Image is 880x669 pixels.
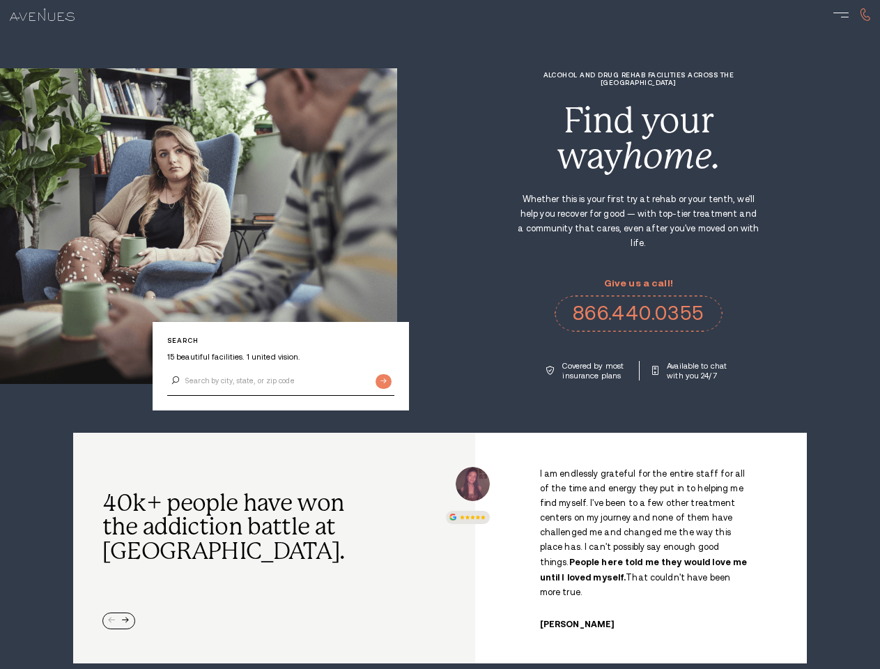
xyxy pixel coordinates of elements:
i: home. [622,136,720,176]
p: Covered by most insurance plans [562,361,626,380]
div: / [495,467,787,629]
a: Available to chat with you 24/7 [652,361,730,380]
div: Find your way [516,103,760,174]
input: Search by city, state, or zip code [167,367,394,396]
p: Search [167,337,394,344]
h2: 40k+ people have won the addiction battle at [GEOGRAPHIC_DATA]. [102,491,354,564]
p: 15 beautiful facilities. 1 united vision. [167,352,394,362]
strong: People here told me they would love me until I loved myself. [540,557,748,583]
p: Available to chat with you 24/7 [667,361,730,380]
p: Whether this is your first try at rehab or your tenth, we'll help you recover for good — with top... [516,192,760,251]
a: Covered by most insurance plans [546,361,626,380]
a: 866.440.0355 [555,295,723,332]
p: Give us a call! [555,278,723,289]
input: Submit [376,374,392,389]
p: I am endlessly grateful for the entire staff for all of the time and energy they put in to helpin... [540,467,753,600]
h1: Alcohol and Drug Rehab Facilities across the [GEOGRAPHIC_DATA] [516,71,760,86]
div: Next slide [122,617,129,624]
cite: [PERSON_NAME] [540,620,615,629]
